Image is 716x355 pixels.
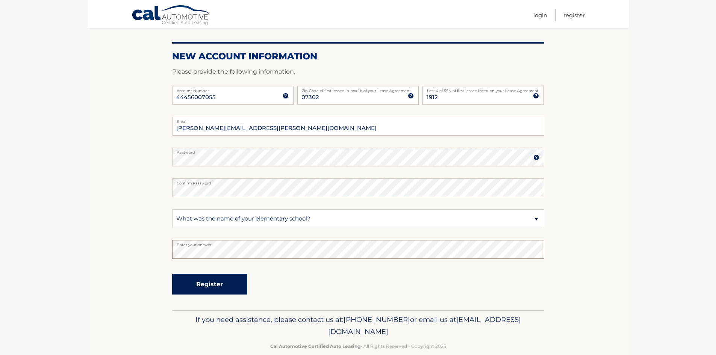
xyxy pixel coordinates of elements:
[344,315,410,324] span: [PHONE_NUMBER]
[172,66,544,77] p: Please provide the following information.
[422,86,544,92] label: Last 4 of SSN of first lessee listed on your Lease Agreement
[297,86,419,92] label: Zip Code of first lessee in box 1b of your Lease Agreement
[172,178,544,184] label: Confirm Password
[172,51,544,62] h2: New Account Information
[172,148,544,154] label: Password
[172,86,294,92] label: Account Number
[172,240,544,246] label: Enter your answer
[177,342,539,350] p: - All Rights Reserved - Copyright 2025
[172,274,247,295] button: Register
[270,343,360,349] strong: Cal Automotive Certified Auto Leasing
[177,314,539,338] p: If you need assistance, please contact us at: or email us at
[172,86,294,105] input: Account Number
[132,5,210,27] a: Cal Automotive
[533,154,539,160] img: tooltip.svg
[283,93,289,99] img: tooltip.svg
[172,117,544,136] input: Email
[408,93,414,99] img: tooltip.svg
[172,117,544,123] label: Email
[533,9,547,21] a: Login
[563,9,585,21] a: Register
[533,93,539,99] img: tooltip.svg
[422,86,544,105] input: SSN or EIN (last 4 digits only)
[328,315,521,336] span: [EMAIL_ADDRESS][DOMAIN_NAME]
[297,86,419,105] input: Zip Code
